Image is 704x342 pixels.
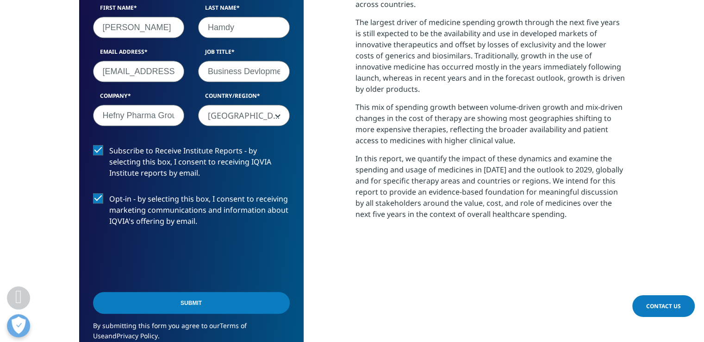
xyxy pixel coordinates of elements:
label: Job Title [198,48,290,61]
label: Company [93,92,185,105]
span: Egypt [199,105,289,127]
label: First Name [93,4,185,17]
input: Submit [93,292,290,314]
a: Contact Us [632,295,695,317]
p: This mix of spending growth between volume-driven growth and mix-driven changes in the cost of th... [355,101,625,153]
p: The largest driver of medicine spending growth through the next five years is still expected to b... [355,17,625,101]
span: Egypt [198,105,290,126]
label: Email Address [93,48,185,61]
label: Opt-in - by selecting this box, I consent to receiving marketing communications and information a... [93,193,290,232]
span: Contact Us [646,302,681,310]
iframe: reCAPTCHA [93,241,234,278]
label: Subscribe to Receive Institute Reports - by selecting this box, I consent to receiving IQVIA Inst... [93,145,290,184]
p: In this report, we quantify the impact of these dynamics and examine the spending and usage of me... [355,153,625,227]
label: Last Name [198,4,290,17]
button: Open Preferences [7,314,30,337]
a: Privacy Policy [117,331,158,340]
label: Country/Region [198,92,290,105]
